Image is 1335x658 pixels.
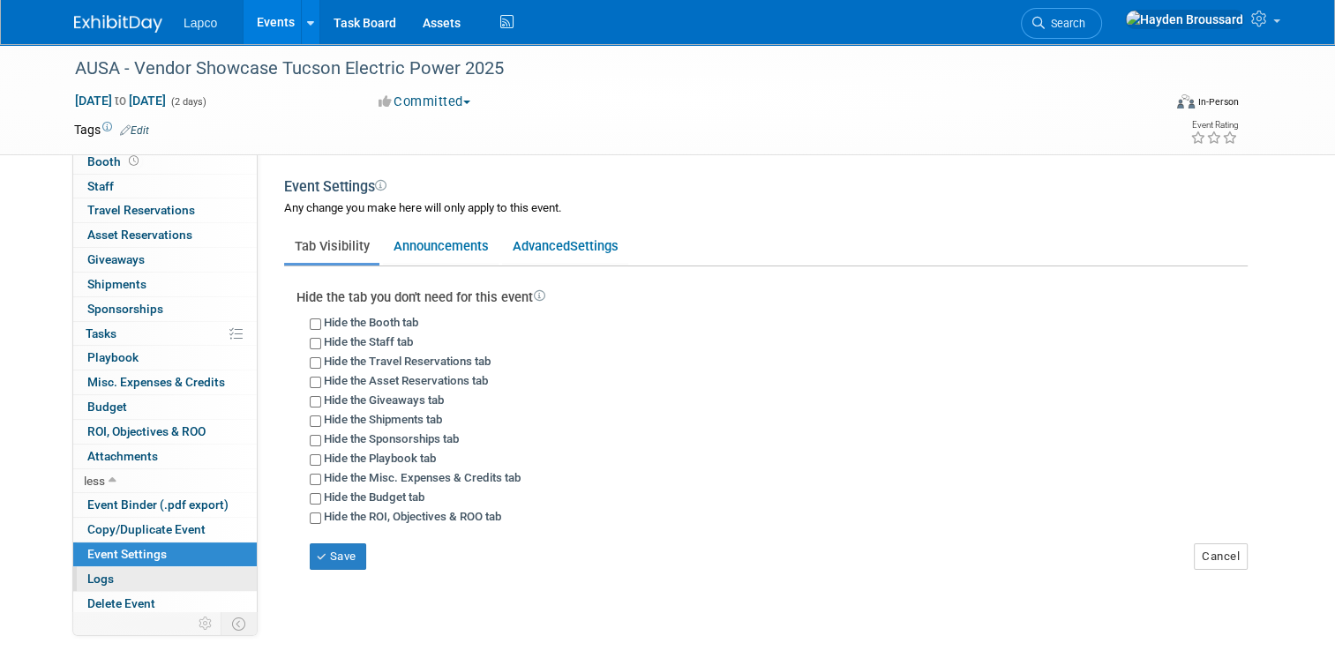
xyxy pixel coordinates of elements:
label: Hide the Giveaways tab [324,393,444,407]
span: Giveaways [87,252,145,266]
span: Misc. Expenses & Credits [87,375,225,389]
label: Hide the Shipments tab [324,413,442,426]
a: Announcements [383,229,499,263]
label: Hide the Booth tab [324,316,418,329]
a: Misc. Expenses & Credits [73,370,257,394]
a: Copy/Duplicate Event [73,518,257,542]
a: ROI, Objectives & ROO [73,420,257,444]
div: Event Rating [1190,121,1238,130]
img: ExhibitDay [74,15,162,33]
span: ROI, Objectives & ROO [87,424,206,438]
div: AUSA - Vendor Showcase Tucson Electric Power 2025 [69,53,1140,85]
span: Sponsorships [87,302,163,316]
span: Attachments [87,449,158,463]
span: Copy/Duplicate Event [87,522,206,536]
a: Booth [73,150,257,174]
a: less [73,469,257,493]
a: Staff [73,175,257,198]
span: less [84,474,105,488]
a: Attachments [73,445,257,468]
label: Hide the Asset Reservations tab [324,374,488,387]
a: AdvancedSettings [502,229,628,263]
label: Hide the Misc. Expenses & Credits tab [324,471,521,484]
span: Logs [87,572,114,586]
span: Search [1045,17,1085,30]
label: Hide the Sponsorships tab [324,432,459,445]
span: Settings [570,238,619,254]
a: Travel Reservations [73,198,257,222]
td: Tags [74,121,149,138]
label: Hide the Budget tab [324,490,424,504]
span: [DATE] [DATE] [74,93,167,108]
label: Hide the Staff tab [324,335,413,348]
div: Event Format [1067,92,1239,118]
button: Committed [372,93,477,111]
a: Logs [73,567,257,591]
span: Delete Event [87,596,155,610]
span: Event Binder (.pdf export) [87,497,229,512]
label: Hide the ROI, Objectives & ROO tab [324,510,501,523]
span: Booth not reserved yet [125,154,142,168]
a: Shipments [73,273,257,296]
span: Lapco [184,16,217,30]
a: Event Binder (.pdf export) [73,493,257,517]
span: Tasks [86,326,116,340]
a: Asset Reservations [73,223,257,247]
a: Budget [73,395,257,419]
td: Toggle Event Tabs [221,612,258,635]
span: Shipments [87,277,146,291]
a: Giveaways [73,248,257,272]
span: Booth [87,154,142,168]
a: Tasks [73,322,257,346]
div: Hide the tab you don't need for this event [296,288,1248,307]
a: Tab Visibility [284,229,379,263]
span: (2 days) [169,96,206,108]
a: Search [1021,8,1102,39]
button: Cancel [1194,543,1248,570]
span: Event Settings [87,547,167,561]
a: Delete Event [73,592,257,616]
div: Event Settings [284,177,1248,200]
a: Sponsorships [73,297,257,321]
span: to [112,93,129,108]
span: Budget [87,400,127,414]
td: Personalize Event Tab Strip [191,612,221,635]
a: Playbook [73,346,257,370]
a: Event Settings [73,542,257,566]
label: Hide the Travel Reservations tab [324,355,491,368]
label: Hide the Playbook tab [324,452,436,465]
span: Asset Reservations [87,228,192,242]
div: Any change you make here will only apply to this event. [284,200,1248,235]
img: Format-Inperson.png [1177,94,1195,108]
img: Hayden Broussard [1125,10,1244,29]
button: Save [310,543,366,570]
span: Staff [87,179,114,193]
span: Playbook [87,350,139,364]
span: Travel Reservations [87,203,195,217]
a: Edit [120,124,149,137]
div: In-Person [1197,95,1239,108]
